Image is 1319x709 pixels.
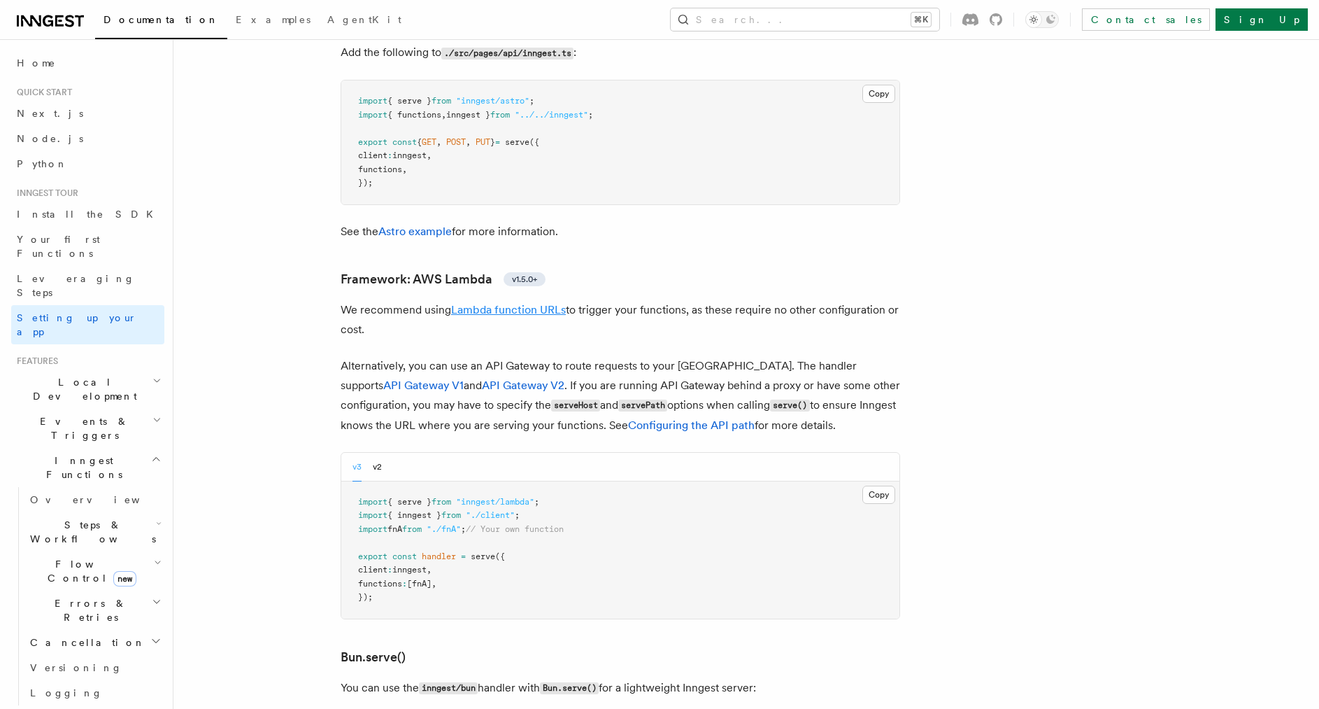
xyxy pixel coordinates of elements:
[358,497,387,507] span: import
[490,137,495,147] span: }
[17,209,162,220] span: Install the SDK
[529,137,539,147] span: ({
[113,571,136,587] span: new
[17,312,137,337] span: Setting up your app
[358,164,402,174] span: functions
[456,497,534,507] span: "inngest/lambda"
[461,524,466,534] span: ;
[407,579,432,589] span: [fnA]
[358,96,387,106] span: import
[540,682,599,694] code: Bun.serve()
[24,518,156,546] span: Steps & Workflows
[451,303,566,316] a: Lambda function URLs
[24,596,152,624] span: Errors & Retries
[11,487,164,706] div: Inngest Functions
[432,497,451,507] span: from
[1215,8,1308,31] a: Sign Up
[387,524,402,534] span: fnA
[358,524,387,534] span: import
[30,494,174,505] span: Overview
[341,678,900,699] p: You can use the handler with for a lightweight Inngest server:
[1025,11,1059,28] button: Toggle dark mode
[11,305,164,344] a: Setting up your app
[24,512,164,552] button: Steps & Workflows
[358,150,387,160] span: client
[427,524,461,534] span: "./fnA"
[495,552,505,561] span: ({
[11,87,72,98] span: Quick start
[104,14,219,25] span: Documentation
[24,557,154,585] span: Flow Control
[862,486,895,504] button: Copy
[11,126,164,151] a: Node.js
[17,158,68,169] span: Python
[529,96,534,106] span: ;
[466,137,471,147] span: ,
[471,552,495,561] span: serve
[358,137,387,147] span: export
[11,356,58,367] span: Features
[441,48,573,59] code: ./src/pages/api/inngest.ts
[495,137,500,147] span: =
[373,453,382,482] button: v2
[24,552,164,591] button: Flow Controlnew
[11,454,151,482] span: Inngest Functions
[11,370,164,409] button: Local Development
[392,150,427,160] span: inngest
[327,14,401,25] span: AgentKit
[17,273,135,298] span: Leveraging Steps
[534,497,539,507] span: ;
[358,579,402,589] span: functions
[11,151,164,176] a: Python
[387,497,432,507] span: { serve }
[358,178,373,188] span: });
[387,565,392,575] span: :
[490,110,510,120] span: from
[227,4,319,38] a: Examples
[515,510,520,520] span: ;
[1082,8,1210,31] a: Contact sales
[446,110,490,120] span: inngest }
[461,552,466,561] span: =
[402,524,422,534] span: from
[358,510,387,520] span: import
[236,14,311,25] span: Examples
[588,110,593,120] span: ;
[17,234,100,259] span: Your first Functions
[466,510,515,520] span: "./client"
[392,137,417,147] span: const
[341,269,546,289] a: Framework: AWS Lambdav1.5.0+
[402,579,407,589] span: :
[419,682,478,694] code: inngest/bun
[427,150,432,160] span: ,
[341,647,406,667] a: Bun.serve()
[422,137,436,147] span: GET
[512,274,537,285] span: v1.5.0+
[441,510,461,520] span: from
[422,552,456,561] span: handler
[30,662,122,673] span: Versioning
[476,137,490,147] span: PUT
[551,400,600,412] code: serveHost
[432,579,436,589] span: ,
[392,552,417,561] span: const
[24,487,164,512] a: Overview
[17,108,83,119] span: Next.js
[24,630,164,655] button: Cancellation
[402,164,407,174] span: ,
[671,8,939,31] button: Search...⌘K
[441,110,446,120] span: ,
[341,356,900,435] p: Alternatively, you can use an API Gateway to route requests to your [GEOGRAPHIC_DATA]. The handle...
[24,680,164,706] a: Logging
[515,110,588,120] span: "../../inngest"
[17,133,83,144] span: Node.js
[358,592,373,602] span: });
[482,379,564,392] a: API Gateway V2
[17,56,56,70] span: Home
[862,85,895,103] button: Copy
[11,448,164,487] button: Inngest Functions
[24,591,164,630] button: Errors & Retries
[11,227,164,266] a: Your first Functions
[11,101,164,126] a: Next.js
[358,552,387,561] span: export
